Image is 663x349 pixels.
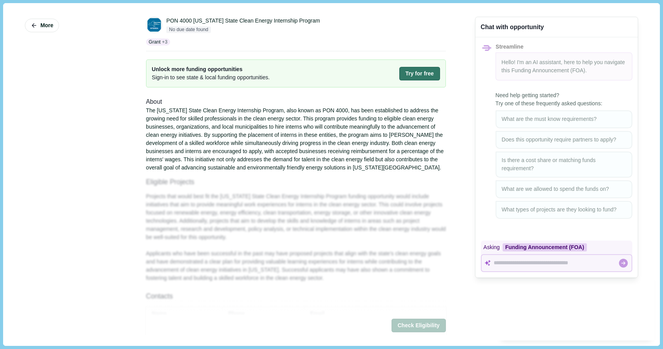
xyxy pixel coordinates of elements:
span: Sign-in to see state & local funding opportunities. [152,73,270,82]
button: Try for free [399,67,440,80]
span: Hello! I'm an AI assistant, here to help you navigate this . [501,59,625,73]
span: More [40,22,53,29]
div: The [US_STATE] State Clean Energy Internship Program, also known as PON 4000, has been establishe... [146,106,446,172]
p: Grant [149,38,161,45]
button: More [25,19,59,32]
span: Funding Announcement (FOA) [512,67,585,73]
button: Check Eligibility [392,319,446,332]
span: Unlock more funding opportunities [152,65,270,73]
span: Need help getting started? Try one of these frequently asked questions: [496,91,632,108]
span: No due date found [166,26,211,33]
div: Asking [481,241,632,254]
div: About [146,97,446,107]
img: NYSERDA-logo.png [146,17,162,33]
span: Streamline [496,44,524,50]
div: Funding Announcement (FOA) [503,243,587,251]
div: PON 4000 [US_STATE] State Clean Energy Internship Program [166,17,320,25]
span: + 3 [162,38,167,45]
div: Chat with opportunity [481,23,544,31]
